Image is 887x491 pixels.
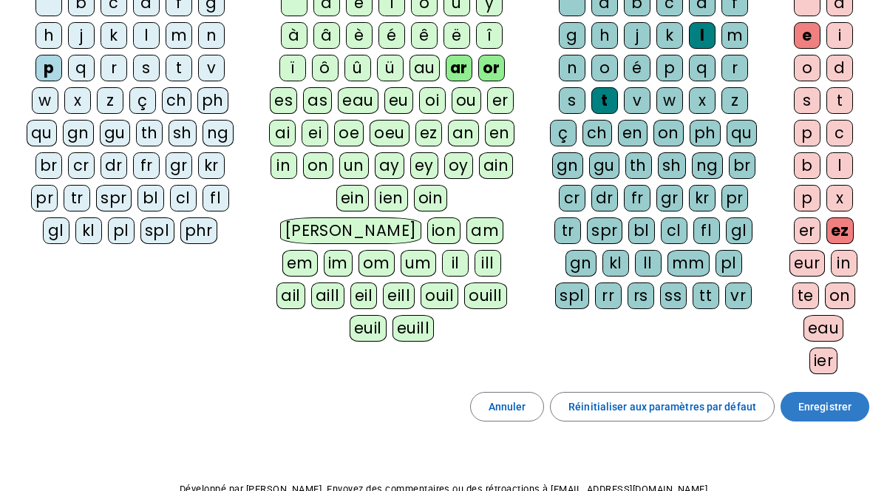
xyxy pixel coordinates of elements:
[162,87,191,114] div: ch
[137,185,164,211] div: bl
[31,185,58,211] div: pr
[64,87,91,114] div: x
[133,152,160,179] div: fr
[559,22,585,49] div: g
[271,152,297,179] div: in
[809,348,838,374] div: ier
[661,217,687,244] div: cl
[68,55,95,81] div: q
[826,87,853,114] div: t
[656,87,683,114] div: w
[826,185,853,211] div: x
[166,55,192,81] div: t
[591,185,618,211] div: dr
[270,87,297,114] div: es
[635,250,662,277] div: ll
[452,87,481,114] div: ou
[794,152,820,179] div: b
[411,22,438,49] div: ê
[729,152,755,179] div: br
[311,282,344,309] div: aill
[133,22,160,49] div: l
[35,152,62,179] div: br
[656,22,683,49] div: k
[203,185,229,211] div: fl
[410,152,438,179] div: ey
[559,55,585,81] div: n
[831,250,857,277] div: in
[660,282,687,309] div: ss
[559,87,585,114] div: s
[794,22,820,49] div: e
[443,22,470,49] div: ë
[721,55,748,81] div: r
[100,120,130,146] div: gu
[727,120,757,146] div: qu
[794,87,820,114] div: s
[427,217,461,244] div: ion
[101,152,127,179] div: dr
[169,120,197,146] div: sh
[587,217,622,244] div: spr
[378,22,405,49] div: é
[826,22,853,49] div: i
[97,87,123,114] div: z
[384,87,413,114] div: eu
[336,185,370,211] div: ein
[63,120,94,146] div: gn
[27,120,57,146] div: qu
[203,120,234,146] div: ng
[32,87,58,114] div: w
[565,250,597,277] div: gn
[781,392,869,421] button: Enregistrer
[444,152,473,179] div: oy
[690,120,721,146] div: ph
[303,152,333,179] div: on
[324,250,353,277] div: im
[75,217,102,244] div: kl
[350,315,387,342] div: euil
[269,120,296,146] div: ai
[550,392,775,421] button: Réinitialiser aux paramètres par défaut
[198,152,225,179] div: kr
[279,55,306,81] div: ï
[555,282,589,309] div: spl
[68,22,95,49] div: j
[582,120,612,146] div: ch
[133,55,160,81] div: s
[166,152,192,179] div: gr
[375,152,404,179] div: ay
[448,120,479,146] div: an
[559,185,585,211] div: cr
[602,250,629,277] div: kl
[415,120,442,146] div: ez
[478,55,505,81] div: or
[370,120,409,146] div: oeu
[446,55,472,81] div: ar
[419,87,446,114] div: oi
[409,55,440,81] div: au
[794,120,820,146] div: p
[653,120,684,146] div: on
[624,87,650,114] div: v
[375,185,408,211] div: ien
[101,55,127,81] div: r
[489,398,526,416] span: Annuler
[198,55,225,81] div: v
[693,217,720,244] div: fl
[197,87,228,114] div: ph
[282,250,318,277] div: em
[658,152,686,179] div: sh
[442,250,469,277] div: il
[302,120,328,146] div: ei
[552,152,583,179] div: gn
[170,185,197,211] div: cl
[464,282,506,309] div: ouill
[281,22,307,49] div: à
[693,282,719,309] div: tt
[35,55,62,81] div: p
[625,152,652,179] div: th
[392,315,434,342] div: euill
[624,55,650,81] div: é
[826,120,853,146] div: c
